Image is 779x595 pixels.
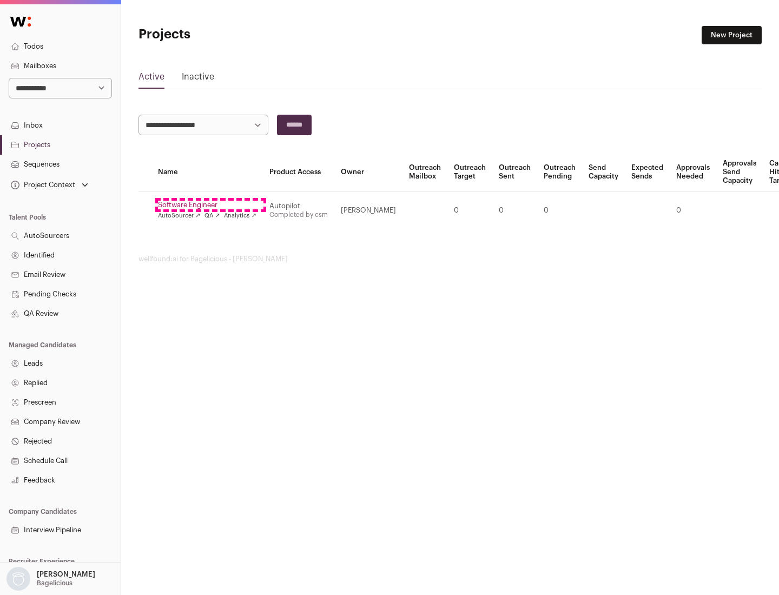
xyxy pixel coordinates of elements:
[158,211,200,220] a: AutoSourcer ↗
[447,153,492,192] th: Outreach Target
[582,153,625,192] th: Send Capacity
[447,192,492,229] td: 0
[702,26,762,44] a: New Project
[182,70,214,88] a: Inactive
[334,153,402,192] th: Owner
[158,201,256,209] a: Software Engineer
[670,192,716,229] td: 0
[37,570,95,579] p: [PERSON_NAME]
[6,567,30,591] img: nopic.png
[138,70,164,88] a: Active
[138,255,762,263] footer: wellfound:ai for Bagelicious - [PERSON_NAME]
[334,192,402,229] td: [PERSON_NAME]
[204,211,220,220] a: QA ↗
[37,579,72,587] p: Bagelicious
[716,153,763,192] th: Approvals Send Capacity
[9,181,75,189] div: Project Context
[138,26,346,43] h1: Projects
[625,153,670,192] th: Expected Sends
[4,567,97,591] button: Open dropdown
[492,192,537,229] td: 0
[9,177,90,193] button: Open dropdown
[4,11,37,32] img: Wellfound
[670,153,716,192] th: Approvals Needed
[492,153,537,192] th: Outreach Sent
[151,153,263,192] th: Name
[537,153,582,192] th: Outreach Pending
[263,153,334,192] th: Product Access
[269,211,328,218] a: Completed by csm
[537,192,582,229] td: 0
[224,211,256,220] a: Analytics ↗
[402,153,447,192] th: Outreach Mailbox
[269,202,328,210] div: Autopilot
